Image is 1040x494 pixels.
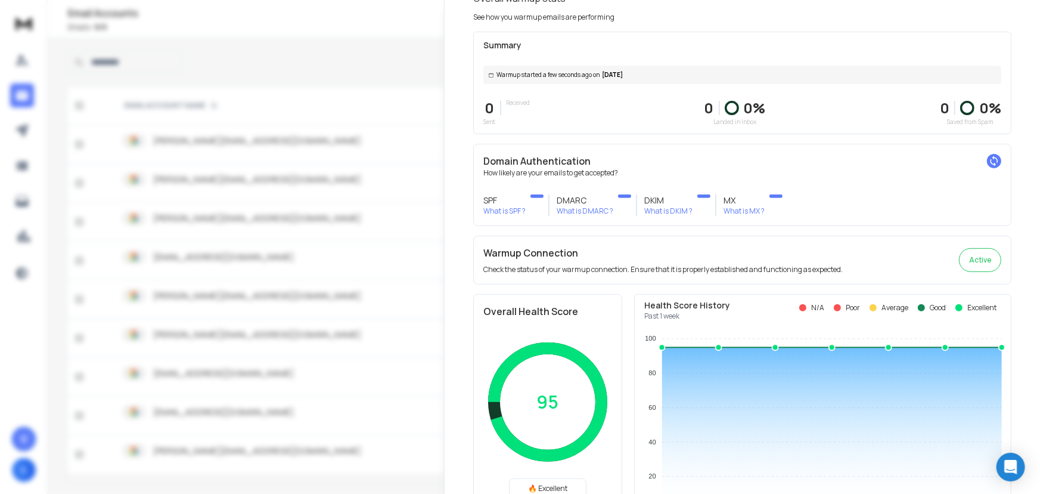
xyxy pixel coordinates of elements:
p: Past 1 week [644,311,730,321]
span: Warmup started a few seconds ago on [496,70,600,79]
p: Good [930,303,946,313]
p: Landed in Inbox [704,118,766,126]
p: What is DKIM ? [644,206,693,216]
h2: Warmup Connection [483,246,843,260]
p: 0 [704,98,714,118]
p: Check the status of your warmup connection. Ensure that it is properly established and functionin... [483,265,843,274]
p: N/A [811,303,824,313]
p: 0 % [979,98,1001,118]
p: Health Score History [644,300,730,311]
p: 0 % [744,98,766,118]
tspan: 100 [645,335,656,342]
tspan: 80 [648,369,656,376]
p: Sent [483,118,495,126]
p: 95 [537,391,559,413]
p: Saved from Spam [940,118,1001,126]
p: Excellent [967,303,996,313]
h3: DMARC [557,194,613,206]
tspan: 60 [648,404,656,411]
p: What is DMARC ? [557,206,613,216]
p: Received [506,98,530,107]
button: Active [959,248,1001,272]
div: Open Intercom Messenger [996,453,1025,481]
h3: DKIM [644,194,693,206]
p: How likely are your emails to get accepted? [483,168,1001,178]
p: Average [881,303,908,313]
h2: Overall Health Score [483,304,612,319]
tspan: 40 [648,439,656,446]
p: What is SPF ? [483,206,526,216]
p: See how you warmup emails are performing [473,13,614,22]
p: Summary [483,39,1001,51]
p: What is MX ? [724,206,765,216]
p: 0 [483,98,495,118]
p: Poor [846,303,860,313]
strong: 0 [940,98,949,118]
div: [DATE] [483,66,1001,84]
tspan: 20 [648,473,656,480]
h3: MX [724,194,765,206]
h3: SPF [483,194,526,206]
h2: Domain Authentication [483,154,1001,168]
